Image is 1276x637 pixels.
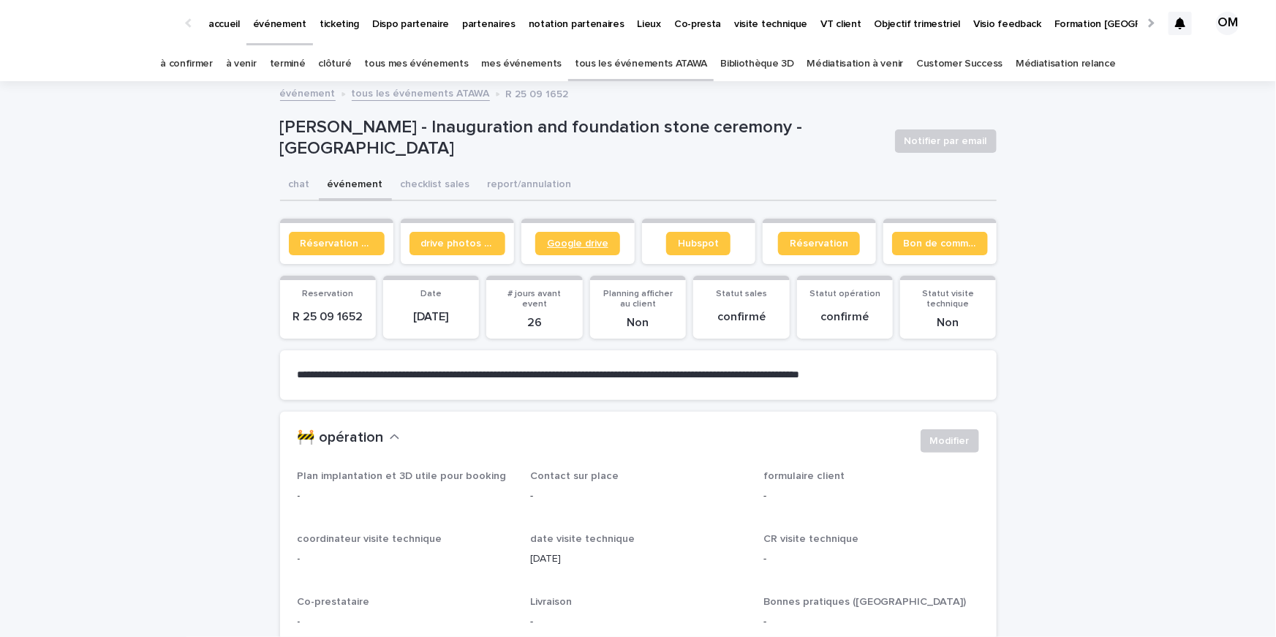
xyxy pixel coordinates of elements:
[921,429,979,453] button: Modifier
[289,310,367,324] p: R 25 09 1652
[289,232,385,255] a: Réservation client
[547,238,608,249] span: Google drive
[392,310,470,324] p: [DATE]
[298,614,513,630] p: -
[298,429,400,447] button: 🚧 opération
[1216,12,1239,35] div: OM
[922,290,974,309] span: Statut visite technique
[226,47,257,81] a: à venir
[916,47,1003,81] a: Customer Success
[280,84,336,101] a: événement
[364,47,468,81] a: tous mes événements
[904,238,976,249] span: Bon de commande
[298,551,513,567] p: -
[763,534,858,544] span: CR visite technique
[603,290,673,309] span: Planning afficher au client
[270,47,306,81] a: terminé
[280,170,319,201] button: chat
[763,489,979,504] p: -
[909,316,987,330] p: Non
[479,170,581,201] button: report/annulation
[905,134,987,148] span: Notifier par email
[930,434,970,448] span: Modifier
[763,597,967,607] span: Bonnes pratiques ([GEOGRAPHIC_DATA])
[530,614,746,630] p: -
[716,290,767,298] span: Statut sales
[280,117,883,159] p: [PERSON_NAME] - Inauguration and foundation stone ceremony - [GEOGRAPHIC_DATA]
[301,238,373,249] span: Réservation client
[29,9,171,38] img: Ls34BcGeRexTGTNfXpUC
[392,170,479,201] button: checklist sales
[575,47,707,81] a: tous les événements ATAWA
[530,597,572,607] span: Livraison
[421,238,494,249] span: drive photos coordinateur
[495,316,573,330] p: 26
[319,170,392,201] button: événement
[352,84,490,101] a: tous les événements ATAWA
[1016,47,1116,81] a: Médiatisation relance
[720,47,793,81] a: Bibliothèque 3D
[160,47,213,81] a: à confirmer
[506,85,569,101] p: R 25 09 1652
[318,47,351,81] a: clôturé
[599,316,677,330] p: Non
[409,232,505,255] a: drive photos coordinateur
[702,310,780,324] p: confirmé
[530,551,746,567] p: [DATE]
[535,232,620,255] a: Google drive
[806,310,884,324] p: confirmé
[809,290,880,298] span: Statut opération
[778,232,860,255] a: Réservation
[481,47,562,81] a: mes événements
[298,471,507,481] span: Plan implantation et 3D utile pour booking
[678,238,719,249] span: Hubspot
[763,551,979,567] p: -
[666,232,731,255] a: Hubspot
[530,534,635,544] span: date visite technique
[302,290,353,298] span: Reservation
[298,429,384,447] h2: 🚧 opération
[892,232,988,255] a: Bon de commande
[508,290,562,309] span: # jours avant event
[530,489,746,504] p: -
[763,471,845,481] span: formulaire client
[298,597,370,607] span: Co-prestataire
[807,47,904,81] a: Médiatisation à venir
[298,489,513,504] p: -
[895,129,997,153] button: Notifier par email
[790,238,848,249] span: Réservation
[298,534,442,544] span: coordinateur visite technique
[420,290,442,298] span: Date
[763,614,979,630] p: -
[530,471,619,481] span: Contact sur place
